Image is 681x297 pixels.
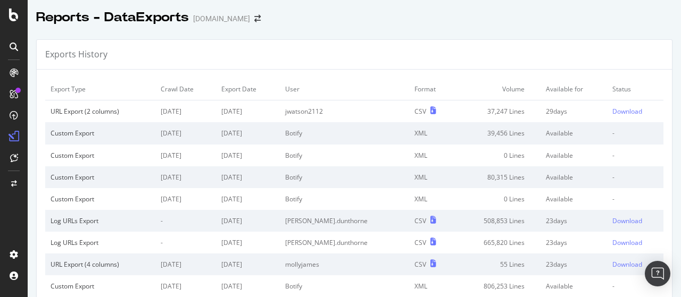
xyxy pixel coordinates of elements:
td: jwatson2112 [280,100,409,123]
td: [DATE] [216,210,280,232]
td: [PERSON_NAME].dunthorne [280,210,409,232]
td: mollyjames [280,253,409,275]
div: Available [546,151,602,160]
td: [DATE] [216,188,280,210]
td: 23 days [541,253,607,275]
div: Custom Export [51,282,150,291]
td: - [155,210,216,232]
td: [DATE] [155,188,216,210]
td: XML [409,275,454,297]
td: [DATE] [155,145,216,166]
td: Crawl Date [155,78,216,100]
td: 0 Lines [454,145,541,166]
td: Export Type [45,78,155,100]
a: Download [612,107,658,116]
td: Status [607,78,663,100]
div: Custom Export [51,129,150,138]
td: [DATE] [216,145,280,166]
div: URL Export (2 columns) [51,107,150,116]
div: CSV [414,260,426,269]
td: 23 days [541,210,607,232]
div: Open Intercom Messenger [645,261,670,286]
div: Log URLs Export [51,238,150,247]
td: 665,820 Lines [454,232,541,253]
td: [DATE] [216,253,280,275]
td: [DATE] [155,122,216,144]
td: [DATE] [155,253,216,275]
div: Custom Export [51,173,150,182]
td: 0 Lines [454,188,541,210]
td: 23 days [541,232,607,253]
td: [DATE] [216,275,280,297]
div: Exports History [45,48,107,61]
td: [PERSON_NAME].dunthorne [280,232,409,253]
div: Available [546,129,602,138]
a: Download [612,238,658,247]
td: [DATE] [216,232,280,253]
div: CSV [414,216,426,225]
div: Download [612,216,642,225]
td: [DATE] [216,100,280,123]
td: 55 Lines [454,253,541,275]
div: CSV [414,107,426,116]
td: 29 days [541,100,607,123]
div: Download [612,260,642,269]
div: arrow-right-arrow-left [254,15,261,22]
td: Botify [280,188,409,210]
td: [DATE] [155,166,216,188]
div: Custom Export [51,151,150,160]
div: [DOMAIN_NAME] [193,13,250,24]
td: 37,247 Lines [454,100,541,123]
div: Download [612,107,642,116]
td: XML [409,122,454,144]
a: Download [612,216,658,225]
td: XML [409,145,454,166]
div: Reports - DataExports [36,9,189,27]
td: - [607,275,663,297]
div: Download [612,238,642,247]
td: 806,253 Lines [454,275,541,297]
td: Botify [280,166,409,188]
td: - [607,145,663,166]
td: Export Date [216,78,280,100]
div: Available [546,194,602,203]
div: Available [546,173,602,182]
td: - [607,166,663,188]
td: XML [409,166,454,188]
td: Botify [280,145,409,166]
td: - [607,188,663,210]
td: Available for [541,78,607,100]
td: - [155,232,216,253]
td: [DATE] [216,122,280,144]
td: User [280,78,409,100]
td: [DATE] [155,100,216,123]
td: - [607,122,663,144]
td: 508,853 Lines [454,210,541,232]
a: Download [612,260,658,269]
td: [DATE] [216,166,280,188]
td: Format [409,78,454,100]
td: Botify [280,122,409,144]
div: CSV [414,238,426,247]
td: [DATE] [155,275,216,297]
div: Available [546,282,602,291]
td: Botify [280,275,409,297]
div: URL Export (4 columns) [51,260,150,269]
td: XML [409,188,454,210]
td: Volume [454,78,541,100]
td: 39,456 Lines [454,122,541,144]
td: 80,315 Lines [454,166,541,188]
div: Custom Export [51,194,150,203]
div: Log URLs Export [51,216,150,225]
